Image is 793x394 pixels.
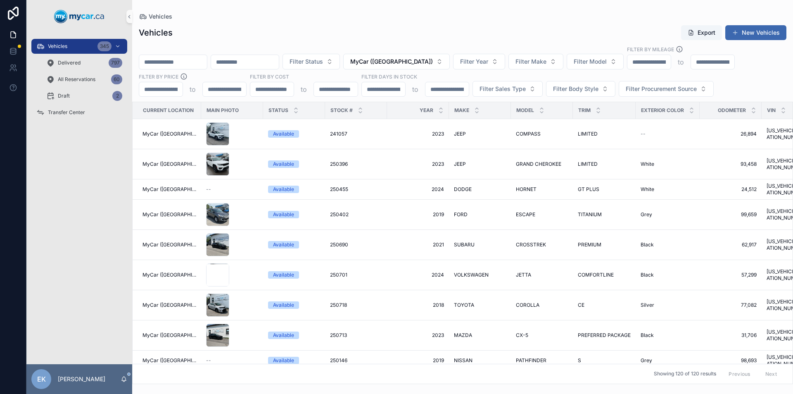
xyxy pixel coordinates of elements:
[142,272,196,278] a: MyCar ([GEOGRAPHIC_DATA])
[705,161,757,167] span: 93,458
[41,72,127,87] a: All Reservations60
[392,161,444,167] a: 2023
[578,131,598,137] span: LIMITED
[472,81,543,97] button: Select Button
[273,130,294,138] div: Available
[641,107,684,114] span: Exterior Color
[641,131,695,137] a: --
[454,161,466,167] span: JEEP
[578,357,581,364] span: S
[641,302,695,308] a: Silver
[516,131,541,137] span: COMPASS
[626,85,697,93] span: Filter Procurement Source
[516,272,531,278] span: JETTA
[578,302,631,308] a: CE
[112,91,122,101] div: 2
[705,302,757,308] a: 77,082
[330,332,347,339] span: 250713
[516,241,568,248] a: CROSSTREK
[37,374,46,384] span: EK
[268,332,320,339] a: Available
[641,332,695,339] a: Black
[516,241,546,248] span: CROSSTREK
[578,107,591,114] span: Trim
[250,73,289,80] label: FILTER BY COST
[516,161,568,167] a: GRAND CHEROKEE
[480,85,526,93] span: Filter Sales Type
[578,211,631,218] a: TITANIUM
[330,302,382,308] a: 250718
[392,272,444,278] span: 2024
[619,81,714,97] button: Select Button
[516,186,568,193] a: HORNET
[330,131,382,137] a: 241057
[392,332,444,339] a: 2023
[330,357,382,364] a: 250146
[139,73,178,80] label: FILTER BY PRICE
[516,302,539,308] span: COROLLA
[516,302,568,308] a: COROLLA
[553,85,598,93] span: Filter Body Style
[142,302,196,308] a: MyCar ([GEOGRAPHIC_DATA])
[48,43,67,50] span: Vehicles
[681,25,722,40] button: Export
[392,357,444,364] a: 2019
[641,241,654,248] span: Black
[54,10,104,23] img: App logo
[268,107,288,114] span: Status
[268,186,320,193] a: Available
[142,161,196,167] span: MyCar ([GEOGRAPHIC_DATA])
[574,57,607,66] span: Filter Model
[350,57,433,66] span: MyCar ([GEOGRAPHIC_DATA])
[641,211,652,218] span: Grey
[330,357,347,364] span: 250146
[641,272,654,278] span: Black
[41,88,127,103] a: Draft2
[454,302,474,308] span: TOYOTA
[273,301,294,309] div: Available
[268,301,320,309] a: Available
[641,241,695,248] a: Black
[392,131,444,137] a: 2023
[641,211,695,218] a: Grey
[705,272,757,278] a: 57,299
[454,357,472,364] span: NISSAN
[268,160,320,168] a: Available
[641,131,646,137] span: --
[453,54,505,69] button: Select Button
[31,39,127,54] a: Vehicles345
[641,161,654,167] span: White
[705,131,757,137] a: 26,894
[283,54,340,69] button: Select Button
[392,211,444,218] a: 2019
[705,332,757,339] a: 31,706
[142,131,196,137] span: MyCar ([GEOGRAPHIC_DATA])
[516,211,535,218] span: ESCAPE
[705,211,757,218] span: 99,659
[641,161,695,167] a: White
[578,241,601,248] span: PREMIUM
[142,332,196,339] a: MyCar ([GEOGRAPHIC_DATA])
[268,211,320,218] a: Available
[330,241,348,248] span: 250690
[641,332,654,339] span: Black
[641,357,652,364] span: Grey
[578,131,631,137] a: LIMITED
[142,241,196,248] a: MyCar ([GEOGRAPHIC_DATA])
[142,357,196,364] a: MyCar ([GEOGRAPHIC_DATA])
[97,41,112,51] div: 345
[139,27,173,38] h1: Vehicles
[330,161,382,167] a: 250396
[454,131,466,137] span: JEEP
[190,84,196,94] p: to
[392,302,444,308] a: 2018
[578,302,584,308] span: CE
[206,186,211,193] span: --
